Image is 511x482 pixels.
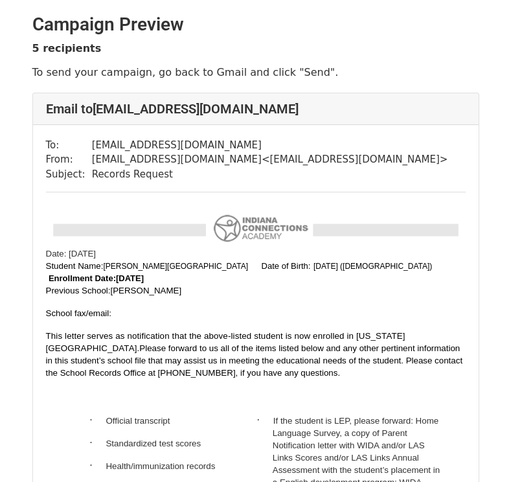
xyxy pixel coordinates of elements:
span: · [89,415,106,426]
span: Standardized test scores [106,439,201,448]
strong: 5 recipients [32,42,102,54]
td: Subject: [46,167,92,182]
font: Date of Birth [262,261,308,271]
td: Records Request [92,167,448,182]
span: · [257,415,273,426]
span: Student Name: [46,261,104,271]
span: [PERSON_NAME][GEOGRAPHIC_DATA] [103,262,248,271]
font: Enrollment Date: [49,273,116,283]
font: : [256,261,310,271]
span: School fax/email: [46,308,112,318]
td: [EMAIL_ADDRESS][DOMAIN_NAME] < [EMAIL_ADDRESS][DOMAIN_NAME] > [92,152,448,167]
h2: Campaign Preview [32,14,479,36]
span: Date: [DATE] [46,249,97,258]
h4: Email to [EMAIL_ADDRESS][DOMAIN_NAME] [46,101,466,117]
font: [DATE] [116,273,144,283]
span: · [89,460,106,471]
font: [PERSON_NAME] [111,286,182,295]
span: Previous School: [46,286,182,295]
td: From: [46,152,92,167]
p: To send your campaign, go back to Gmail and click "Send". [32,65,479,79]
span: This letter serves as notification that the above-listed student is now enrolled in [US_STATE][GE... [46,331,405,353]
span: Official transcript [106,416,170,426]
span: [DATE] ([DEMOGRAPHIC_DATA]) [313,262,432,271]
td: To: [46,138,92,153]
span: Health/immunization records [106,461,215,471]
td: [EMAIL_ADDRESS][DOMAIN_NAME] [92,138,448,153]
span: Please forward to us all of the items listed below and any other pertinent information in this st... [46,343,463,378]
span: · [89,437,106,448]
